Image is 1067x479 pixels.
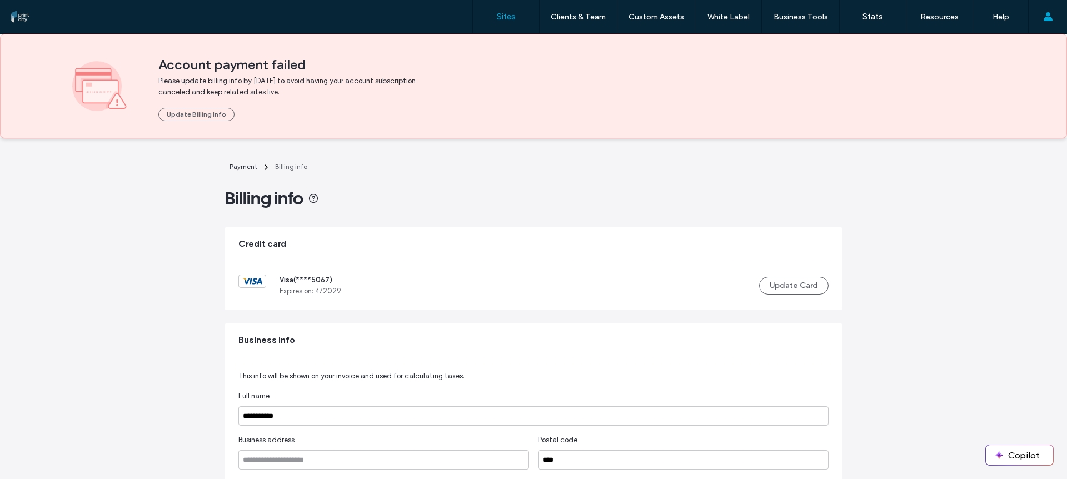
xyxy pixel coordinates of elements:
[158,108,235,121] button: Update Billing Info
[774,12,828,22] label: Business Tools
[551,12,606,22] label: Clients & Team
[986,445,1053,465] button: Copilot
[497,12,516,22] label: Sites
[275,162,307,171] span: Billing info
[862,12,883,22] label: Stats
[993,12,1009,22] label: Help
[225,187,303,209] span: Billing info
[707,12,750,22] label: White Label
[538,435,577,446] span: Postal code
[238,238,286,250] span: Credit card
[225,161,262,174] a: Payment
[238,372,466,380] span: This info will be shown on your invoice and used for calculating taxes.
[759,277,829,295] button: Update Card
[271,161,312,174] a: Billing info
[238,391,270,402] span: Full name
[238,435,295,446] span: Business address
[280,286,341,297] span: Expires on: 4 / 2029
[629,12,684,22] label: Custom Assets
[920,12,959,22] label: Resources
[26,8,48,18] span: Help
[238,334,295,346] span: Business info
[158,76,445,98] span: Please update billing info by [DATE] to avoid having your account subscription canceled and keep ...
[158,57,995,73] span: Account payment failed
[230,162,257,171] span: Payment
